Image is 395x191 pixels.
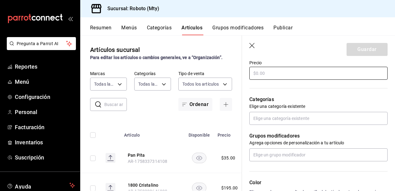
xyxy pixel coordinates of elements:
[15,62,75,71] span: Reportes
[94,81,115,87] span: Todas las marcas, Sin marca
[249,61,388,65] label: Precio
[185,123,214,143] th: Disponible
[221,155,235,161] div: $ 35.00
[249,148,388,161] input: Elige un grupo modificador
[147,25,172,35] button: Categorías
[273,25,293,35] button: Publicar
[249,132,388,140] p: Grupos modificadores
[181,25,202,35] button: Artículos
[90,55,222,60] strong: Para editar los artículos o cambios generales, ve a “Organización”.
[15,153,75,162] span: Suscripción
[249,103,388,109] p: Elige una categoría existente
[249,140,388,146] p: Agrega opciones de personalización a tu artículo
[138,81,160,87] span: Todas las categorías, Sin categoría
[178,98,212,111] button: Ordenar
[128,159,167,164] span: AR-1758337314108
[90,25,395,35] div: navigation tabs
[15,93,75,101] span: Configuración
[249,67,388,80] input: $0.00
[15,78,75,86] span: Menú
[128,182,177,188] button: edit-product-location
[249,96,388,103] p: Categorías
[221,185,238,191] div: $ 195.00
[128,152,177,158] button: edit-product-location
[4,45,76,51] a: Pregunta a Parrot AI
[182,81,219,87] span: Todos los artículos
[90,71,127,76] label: Marcas
[249,112,388,125] input: Elige una categoría existente
[15,182,67,189] span: Ayuda
[90,25,111,35] button: Resumen
[17,40,66,47] span: Pregunta a Parrot AI
[104,98,127,111] input: Buscar artículo
[121,25,137,35] button: Menús
[249,179,388,186] p: Color
[192,153,206,163] button: availability-product
[15,108,75,116] span: Personal
[212,25,264,35] button: Grupos modificadores
[68,16,73,21] button: open_drawer_menu
[15,138,75,146] span: Inventarios
[7,37,76,50] button: Pregunta a Parrot AI
[102,5,159,12] h3: Sucursal: Roboto (Mty)
[178,71,232,76] label: Tipo de venta
[214,123,245,143] th: Precio
[90,45,140,54] div: Artículos sucursal
[120,123,185,143] th: Artículo
[15,123,75,131] span: Facturación
[134,71,171,76] label: Categorías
